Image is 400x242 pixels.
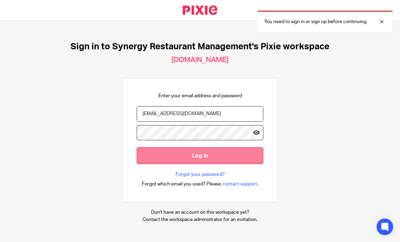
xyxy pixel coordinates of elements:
[142,180,259,188] div: .
[143,216,257,223] p: Contact the workspace administrator for an invitation.
[137,147,263,164] input: Log in
[171,56,229,64] h2: [DOMAIN_NAME]
[142,181,221,188] span: Forgot which email you used? Please
[264,18,367,25] p: You need to sign in or sign up before continuing.
[176,171,225,178] a: Forgot your password?
[222,181,257,188] span: contact support
[71,41,329,52] h1: Sign in to Synergy Restaurant Management's Pixie workspace
[143,209,257,216] p: Don't have an account on this workspace yet?
[158,92,242,99] p: Enter your email address and password
[137,106,263,122] input: name@example.com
